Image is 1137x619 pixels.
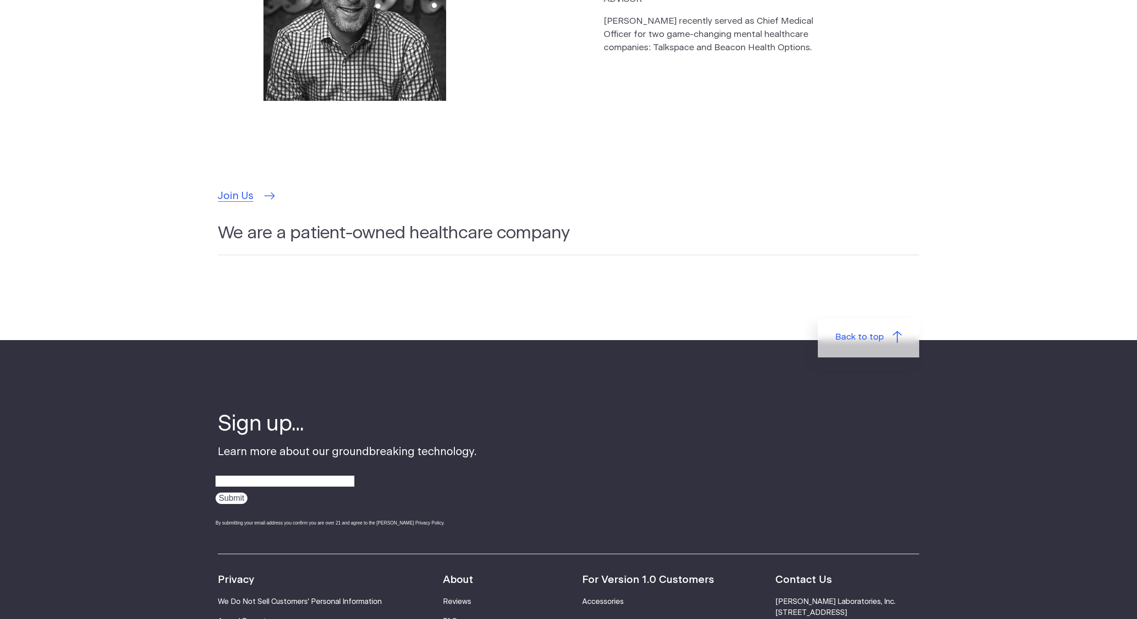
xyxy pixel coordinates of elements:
[604,15,839,54] p: [PERSON_NAME] recently served as Chief Medical Officer for two game-changing mental healthcare co...
[582,598,624,605] a: Accessories
[582,575,714,585] strong: For Version 1.0 Customers
[775,575,832,585] strong: Contact Us
[218,598,382,605] a: We Do Not Sell Customers' Personal Information
[443,575,473,585] strong: About
[218,410,477,439] h4: Sign up...
[835,331,884,344] span: Back to top
[443,598,471,605] a: Reviews
[218,410,477,535] div: Learn more about our groundbreaking technology.
[216,519,477,526] div: By submitting your email address you confirm you are over 21 and agree to the [PERSON_NAME] Priva...
[818,318,919,357] a: Back to top
[218,189,273,204] a: Join Us
[216,493,247,504] input: Submit
[218,189,253,204] span: Join Us
[218,221,919,255] h2: We are a patient-owned healthcare company
[218,575,254,585] strong: Privacy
